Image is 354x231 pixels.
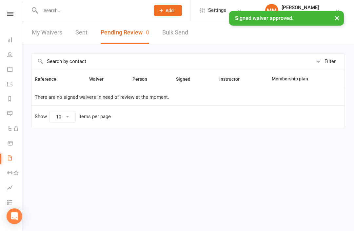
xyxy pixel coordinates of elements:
div: Signed waiver approved. [229,11,344,26]
a: Assessments [7,181,22,196]
button: Add [154,5,182,16]
div: [PERSON_NAME] Health [282,11,331,17]
a: People [7,48,22,63]
div: Open Intercom Messenger [7,209,22,224]
span: Add [166,8,174,13]
button: Instructor [219,75,247,83]
div: Show [35,111,111,123]
th: Membership plan [269,70,335,89]
button: Waiver [89,75,111,83]
span: Person [132,77,154,82]
span: Waiver [89,77,111,82]
div: Filter [324,58,336,66]
span: 0 [146,29,149,36]
a: Calendar [7,63,22,78]
span: Reference [35,77,64,82]
div: [PERSON_NAME] [282,5,331,11]
a: Payments [7,78,22,93]
button: Person [132,75,154,83]
button: × [331,11,343,25]
span: Settings [208,3,226,18]
td: There are no signed waivers in need of review at the moment. [32,89,344,106]
input: Search... [39,6,146,15]
input: Search by contact [32,54,312,69]
span: Instructor [219,77,247,82]
button: Reference [35,75,64,83]
button: Filter [312,54,344,69]
a: Product Sales [7,137,22,152]
a: Reports [7,93,22,107]
a: Sent [75,22,88,44]
a: Bulk Send [162,22,188,44]
div: items per page [78,114,111,120]
a: Dashboard [7,33,22,48]
div: MM [265,4,278,17]
span: Signed [176,77,198,82]
a: My Waivers [32,22,62,44]
button: Pending Review0 [101,22,149,44]
button: Signed [176,75,198,83]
